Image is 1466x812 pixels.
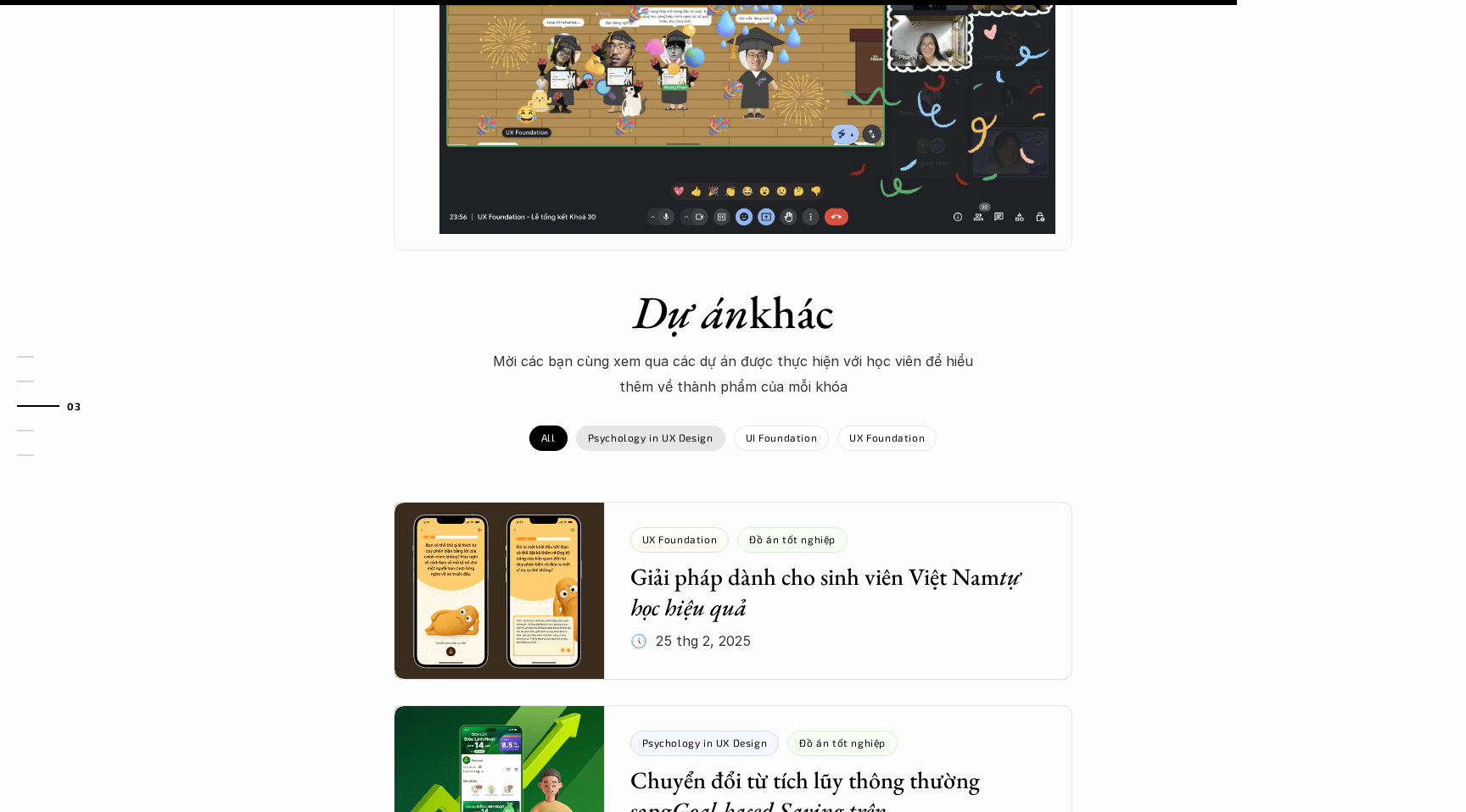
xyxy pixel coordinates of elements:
[67,400,81,412] strong: 03
[394,502,1072,680] a: UX FoundationĐồ án tốt nghiệpGiải pháp dành cho sinh viên Việt Namtự học hiệu quả🕔 25 thg 2, 2025
[17,396,98,416] a: 03
[746,431,818,443] p: UI Foundation
[633,282,749,342] em: Dự án
[541,431,556,443] p: All
[478,348,988,400] p: Mời các bạn cùng xem qua các dự án được thực hiện với học viên để hiểu thêm về thành phẩm của mỗi...
[436,285,1030,340] h1: khác
[588,431,713,443] p: Psychology in UX Design
[849,431,925,443] p: UX Foundation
